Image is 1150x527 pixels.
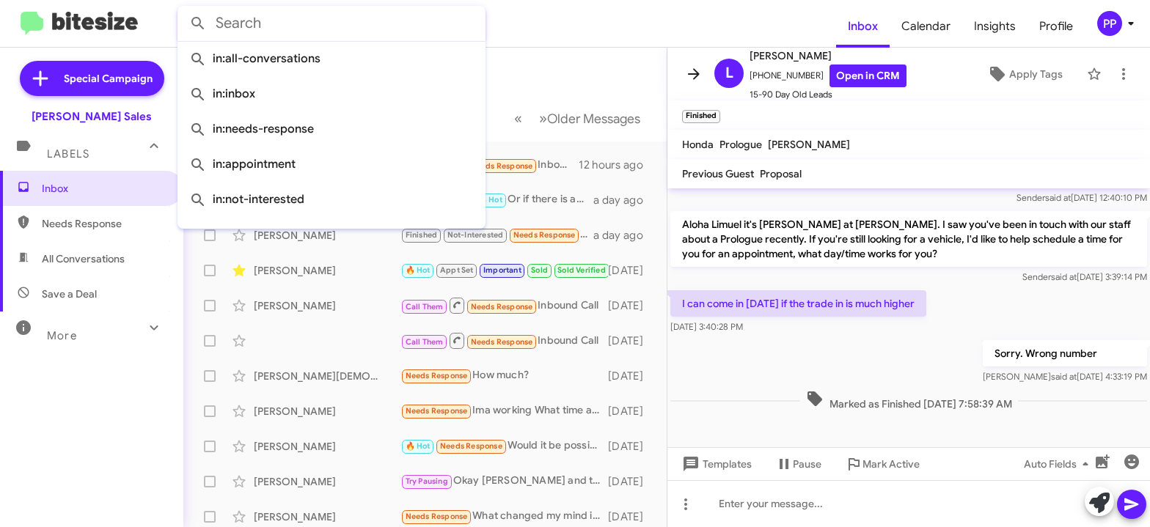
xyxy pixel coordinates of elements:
[400,296,608,314] div: Inbound Call
[667,451,763,477] button: Templates
[406,441,431,451] span: 🔥 Hot
[547,111,640,127] span: Older Messages
[400,508,608,525] div: What changed my mind is that it's GM built.
[750,87,907,102] span: 15-90 Day Old Leads
[719,138,762,151] span: Prologue
[531,265,548,275] span: Sold
[254,298,400,313] div: [PERSON_NAME]
[189,147,474,182] span: in:appointment
[189,182,474,217] span: in:not-interested
[862,451,920,477] span: Mark Active
[406,371,468,380] span: Needs Response
[608,298,655,313] div: [DATE]
[483,265,521,275] span: Important
[514,109,522,128] span: «
[406,476,448,486] span: Try Pausing
[608,439,655,454] div: [DATE]
[471,302,533,312] span: Needs Response
[64,71,153,86] span: Special Campaign
[608,474,655,489] div: [DATE]
[682,110,720,123] small: Finished
[1051,371,1077,382] span: said at
[608,333,655,348] div: [DATE]
[505,103,531,133] button: Previous
[406,265,431,275] span: 🔥 Hot
[406,512,468,521] span: Needs Response
[1028,5,1085,48] a: Profile
[406,230,438,240] span: Finished
[471,161,533,171] span: Needs Response
[983,371,1147,382] span: [PERSON_NAME] [DATE] 4:33:19 PM
[254,369,400,383] div: [PERSON_NAME][DEMOGRAPHIC_DATA]
[513,230,576,240] span: Needs Response
[42,181,166,196] span: Inbox
[42,287,97,301] span: Save a Deal
[42,251,125,266] span: All Conversations
[793,451,821,477] span: Pause
[768,138,850,151] span: [PERSON_NAME]
[400,367,608,384] div: How much?
[670,211,1147,267] p: Aloha Limuel it's [PERSON_NAME] at [PERSON_NAME]. I saw you've been in touch with our staff about...
[983,340,1147,366] p: Sorry. Wrong number
[1022,271,1147,282] span: Sender [DATE] 3:39:14 PM
[608,369,655,383] div: [DATE]
[539,109,547,128] span: »
[471,337,533,347] span: Needs Response
[406,337,444,347] span: Call Them
[400,438,608,454] div: Would it be possible to service my car while I'm there
[254,509,400,524] div: [PERSON_NAME]
[406,302,444,312] span: Call Them
[679,451,752,477] span: Templates
[189,41,474,76] span: in:all-conversations
[400,262,608,279] div: Okay thanks!
[254,263,400,278] div: [PERSON_NAME]
[579,158,655,172] div: 12 hours ago
[1045,192,1071,203] span: said at
[836,5,890,48] a: Inbox
[47,329,77,342] span: More
[1051,271,1077,282] span: said at
[20,61,164,96] a: Special Campaign
[670,321,743,332] span: [DATE] 3:40:28 PM
[670,290,926,317] p: I can come in [DATE] if the trade in is much higher
[593,228,655,243] div: a day ago
[1024,451,1094,477] span: Auto Fields
[400,226,593,243] div: How much the allowed downpayment sir??
[530,103,649,133] button: Next
[400,402,608,419] div: Ima working What time around?
[32,109,152,124] div: [PERSON_NAME] Sales
[800,390,1018,411] span: Marked as Finished [DATE] 7:58:39 AM
[254,439,400,454] div: [PERSON_NAME]
[254,404,400,419] div: [PERSON_NAME]
[962,5,1028,48] span: Insights
[1009,61,1063,87] span: Apply Tags
[608,404,655,419] div: [DATE]
[47,147,89,161] span: Labels
[177,6,486,41] input: Search
[760,167,802,180] span: Proposal
[254,474,400,489] div: [PERSON_NAME]
[682,138,714,151] span: Honda
[440,441,502,451] span: Needs Response
[763,451,833,477] button: Pause
[829,65,907,87] a: Open in CRM
[750,47,907,65] span: [PERSON_NAME]
[968,61,1080,87] button: Apply Tags
[750,65,907,87] span: [PHONE_NUMBER]
[189,111,474,147] span: in:needs-response
[1012,451,1106,477] button: Auto Fields
[400,331,608,350] div: Inbound Call
[608,263,655,278] div: [DATE]
[557,265,606,275] span: Sold Verified
[1097,11,1122,36] div: PP
[477,195,502,204] span: 🔥 Hot
[254,228,400,243] div: [PERSON_NAME]
[189,76,474,111] span: in:inbox
[890,5,962,48] a: Calendar
[725,62,733,85] span: L
[406,406,468,416] span: Needs Response
[1017,192,1147,203] span: Sender [DATE] 12:40:10 PM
